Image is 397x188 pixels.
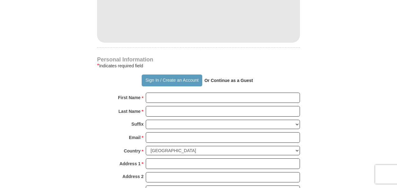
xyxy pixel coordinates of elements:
[119,107,141,116] strong: Last Name
[129,133,140,142] strong: Email
[142,75,202,86] button: Sign In / Create an Account
[122,172,144,181] strong: Address 2
[120,159,141,168] strong: Address 1
[97,57,300,62] h4: Personal Information
[131,120,144,128] strong: Suffix
[97,62,300,70] div: Indicates required field
[124,147,141,155] strong: Country
[118,93,140,102] strong: First Name
[204,78,253,83] strong: Or Continue as a Guest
